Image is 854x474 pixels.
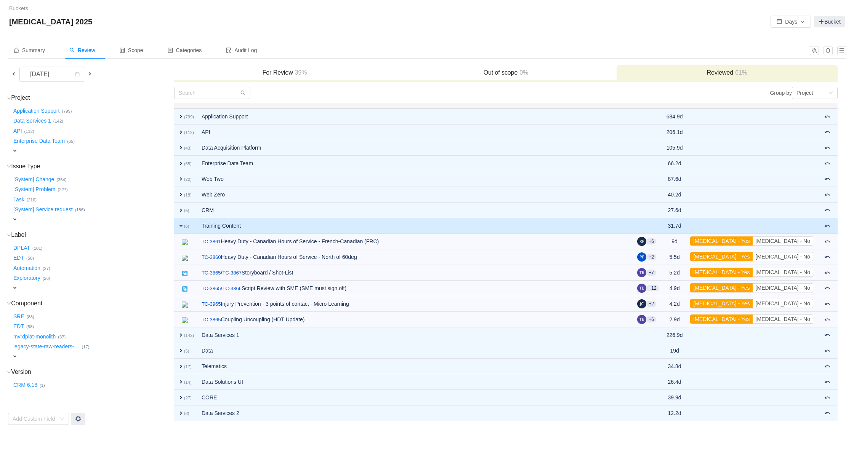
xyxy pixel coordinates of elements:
[663,124,687,140] td: 206.1d
[178,363,184,369] span: expand
[75,207,85,212] small: (186)
[12,310,27,322] button: SRE
[12,105,62,117] button: Application Support
[75,72,80,77] i: icon: calendar
[202,300,221,308] a: TC-3965
[518,69,528,76] span: 0%
[178,69,391,77] h3: For Review
[637,284,646,293] img: TN
[12,148,18,154] span: expand
[168,47,202,53] span: Categories
[663,296,687,312] td: 4.2d
[182,302,188,308] img: 12189
[663,374,687,390] td: 26.4d
[663,109,687,124] td: 684.9d
[12,115,53,127] button: Data Services 1
[637,268,646,277] img: TN
[198,265,633,281] td: Storyboard / Shot-List
[637,315,646,324] img: TN
[7,164,11,169] i: icon: down
[120,48,125,53] i: icon: control
[506,87,838,99] div: Group by
[198,109,633,124] td: Application Support
[9,5,28,11] a: Buckets
[182,239,188,245] img: 12189
[198,374,633,390] td: Data Solutions UI
[753,283,813,292] button: [MEDICAL_DATA] - No
[184,411,189,416] small: (8)
[53,119,63,123] small: (142)
[12,163,173,170] h3: Issue Type
[663,405,687,421] td: 12.2d
[198,218,633,234] td: Training Content
[178,207,184,213] span: expand
[198,124,633,140] td: API
[184,193,192,197] small: (18)
[646,285,659,291] aui-badge: +12
[690,299,753,308] button: [MEDICAL_DATA] - Yes
[753,236,813,246] button: [MEDICAL_DATA] - No
[198,296,633,312] td: Injury Prevention - 3 points of contact - Micro Learning
[663,171,687,187] td: 87.6d
[198,187,633,203] td: Web Zero
[178,192,184,198] span: expand
[814,16,845,27] a: Bucket
[198,249,633,265] td: Heavy Duty - Canadian Hours of Service - North of 60deg
[184,130,194,135] small: (112)
[663,203,687,218] td: 27.6d
[32,246,42,251] small: (101)
[184,224,189,228] small: (6)
[43,276,50,281] small: (26)
[198,390,633,405] td: CORE
[202,285,221,292] a: TC-3865
[12,184,58,196] button: [System] Problem
[184,208,189,213] small: (5)
[663,390,687,405] td: 39.9d
[202,285,222,291] span: /
[637,252,646,262] img: PF
[202,238,221,246] a: TC-3861
[67,139,75,144] small: (65)
[198,234,633,249] td: Heavy Duty - Canadian Hours of Service - French-Canadian (FRC)
[178,379,184,385] span: expand
[222,269,242,277] a: TC-3867
[198,312,633,327] td: Coupling Uncoupling (HDT Update)
[198,203,633,218] td: CRM
[663,343,687,359] td: 19d
[690,283,753,292] button: [MEDICAL_DATA] - Yes
[824,46,833,55] button: icon: bell
[82,345,90,349] small: (17)
[12,321,26,333] button: EDT
[690,236,753,246] button: [MEDICAL_DATA] - Yes
[771,16,811,28] button: icon: calendarDaysicon: down
[690,268,753,277] button: [MEDICAL_DATA] - Yes
[56,177,66,182] small: (354)
[26,256,34,260] small: (58)
[663,218,687,234] td: 31.7d
[184,161,192,166] small: (65)
[293,69,307,76] span: 39%
[182,317,188,323] img: 12189
[184,146,192,150] small: (43)
[663,234,687,249] td: 9d
[7,370,11,374] i: icon: down
[178,223,184,229] span: expand
[637,237,646,246] img: RF
[753,252,813,261] button: [MEDICAL_DATA] - No
[178,332,184,338] span: expand
[178,394,184,401] span: expand
[753,314,813,324] button: [MEDICAL_DATA] - No
[120,47,143,53] span: Scope
[69,48,75,53] i: icon: search
[733,69,747,76] span: 61%
[202,269,221,277] a: TC-3865
[184,380,192,385] small: (14)
[240,90,246,96] i: icon: search
[202,316,221,324] a: TC-3865
[663,312,687,327] td: 2.9d
[182,270,188,276] img: 10616
[12,272,43,284] button: Exploratory
[198,156,633,171] td: Enterprise Data Team
[12,368,173,376] h3: Version
[810,46,819,55] button: icon: team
